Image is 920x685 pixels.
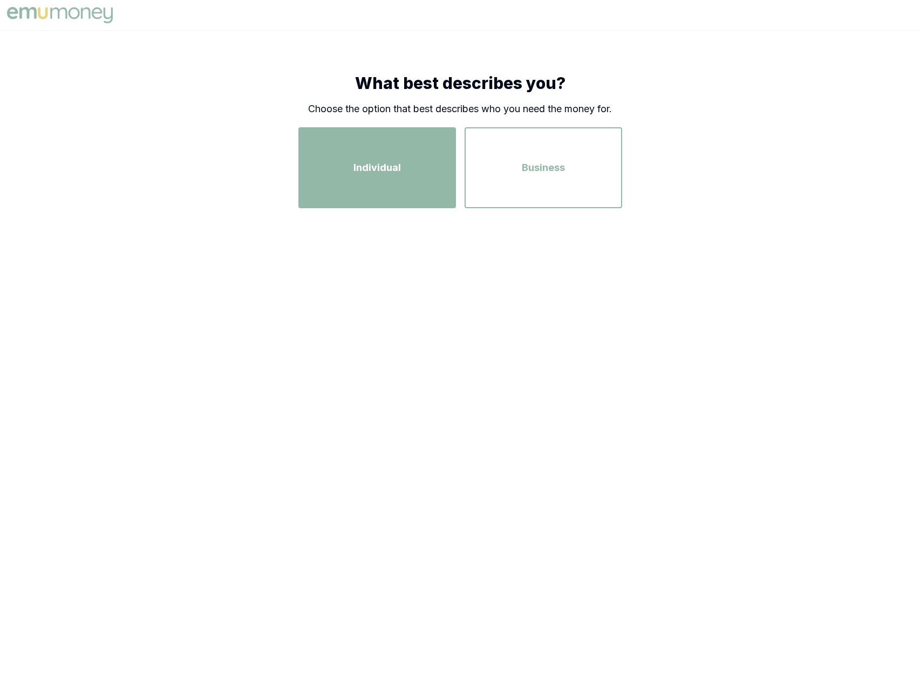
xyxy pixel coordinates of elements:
[353,160,401,175] span: Individual
[298,101,622,117] p: Choose the option that best describes who you need the money for.
[298,73,622,93] h1: What best describes you?
[465,127,622,208] button: Business
[465,162,622,173] a: Business
[4,4,115,26] img: Emu Money
[298,127,456,208] button: Individual
[298,162,456,173] a: Individual
[522,160,565,175] span: Business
